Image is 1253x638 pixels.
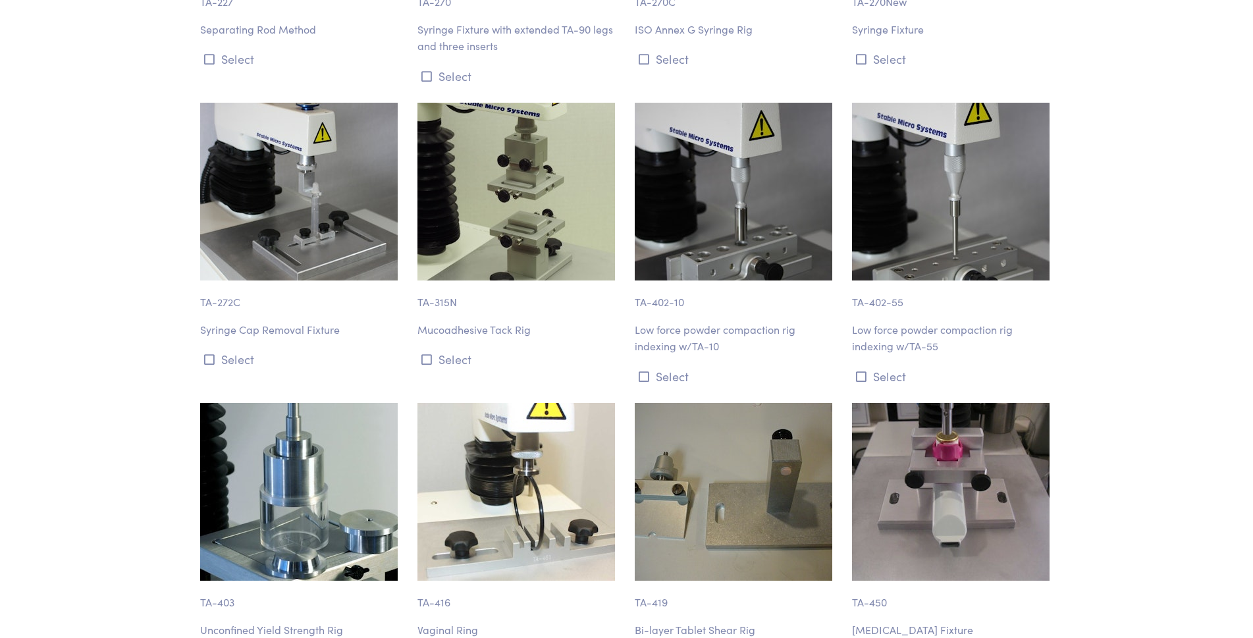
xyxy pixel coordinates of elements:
[635,321,836,355] p: Low force powder compaction rig indexing w/TA-10
[200,103,398,280] img: ta-272c_syringe-cap-removal-fixture.jpg
[852,581,1053,611] p: TA-450
[200,48,402,70] button: Select
[417,103,615,280] img: ta-315n.jpg
[852,21,1053,38] p: Syringe Fixture
[200,280,402,311] p: TA-272C
[852,280,1053,311] p: TA-402-55
[417,280,619,311] p: TA-315N
[200,321,402,338] p: Syringe Cap Removal Fixture
[635,581,836,611] p: TA-419
[852,365,1053,387] button: Select
[200,403,398,581] img: ta-403-unconfined-yield-strength-mainprobes.jpg
[635,403,832,581] img: bi-layer-tablet-fixture-017.jpg
[417,403,615,581] img: pharma-ta_416-vaginal-ring-2.jpg
[635,103,832,280] img: ta-402-10_powder-compaction.jpg
[417,348,619,370] button: Select
[417,321,619,338] p: Mucoadhesive Tack Rig
[852,103,1050,280] img: ta-402-55_powder-compaction.jpg
[635,48,836,70] button: Select
[417,21,619,55] p: Syringe Fixture with extended TA-90 legs and three inserts
[852,48,1053,70] button: Select
[417,65,619,87] button: Select
[200,348,402,370] button: Select
[200,581,402,611] p: TA-403
[635,280,836,311] p: TA-402-10
[635,365,836,387] button: Select
[852,321,1053,355] p: Low force powder compaction rig indexing w/TA-55
[417,581,619,611] p: TA-416
[635,21,836,38] p: ISO Annex G Syringe Rig
[852,403,1050,581] img: pharma-ta_450-metered-dose-inhaler-fixture-3.jpg
[200,21,402,38] p: Separating Rod Method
